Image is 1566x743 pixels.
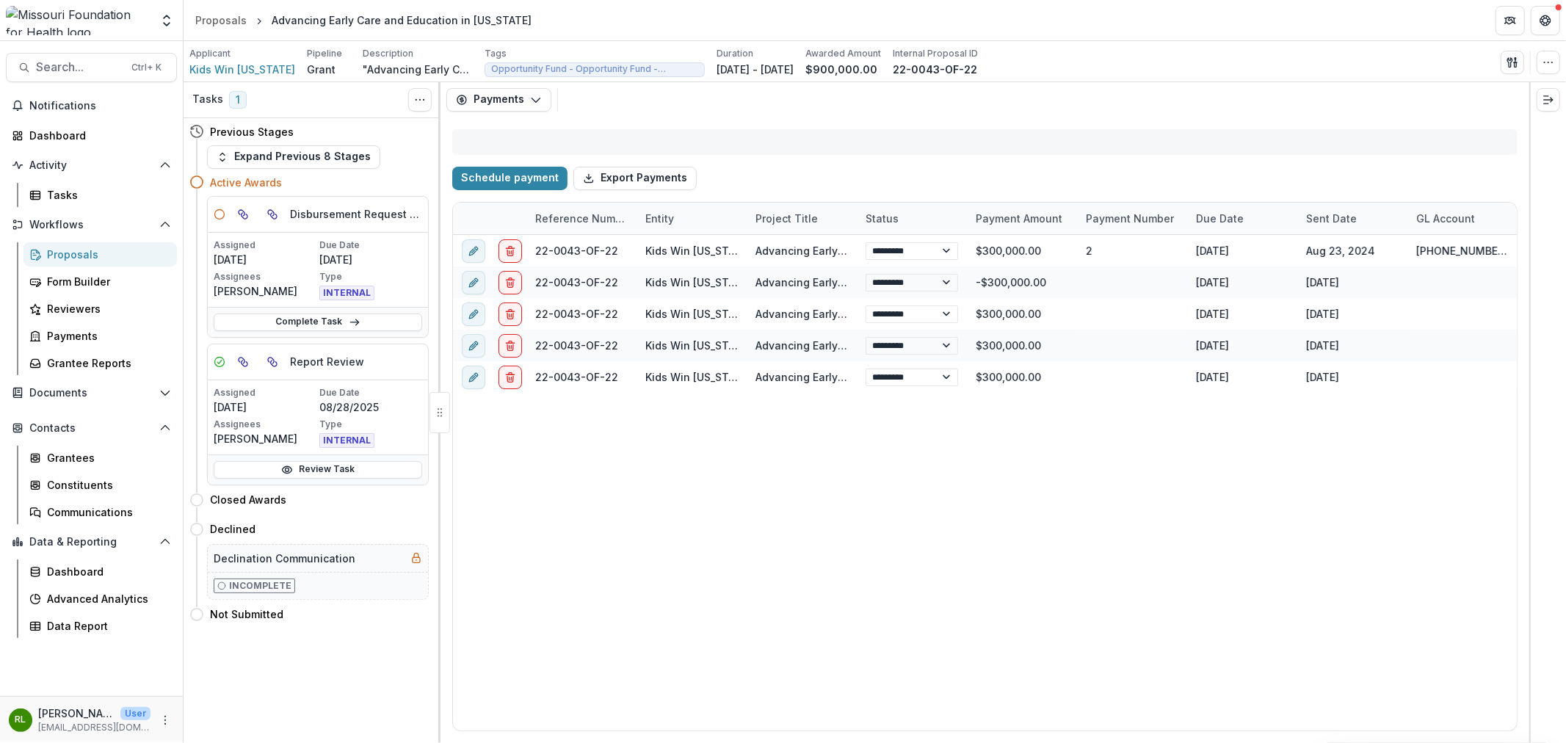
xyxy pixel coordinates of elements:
p: [DATE] [214,252,316,267]
a: Grantees [23,446,177,470]
button: Expand right [1537,88,1560,112]
h5: Declination Communication [214,551,355,566]
h5: Report Review [290,354,364,369]
div: Proposals [47,247,165,262]
a: Form Builder [23,269,177,294]
button: Payments [446,88,551,112]
div: 2 [1086,243,1092,258]
button: delete [499,302,522,325]
div: 22-0043-OF-22 [535,338,618,353]
p: [PERSON_NAME] [214,431,316,446]
div: 22-0043-OF-22 [535,275,618,290]
p: Internal Proposal ID [893,47,978,60]
h4: Active Awards [210,175,282,190]
p: Due Date [319,386,422,399]
p: Applicant [189,47,231,60]
a: Grantee Reports [23,351,177,375]
div: GL Account [1407,203,1518,234]
div: Reference Number [526,203,637,234]
div: Tasks [47,187,165,203]
p: Type [319,418,422,431]
button: Expand Previous 8 Stages [207,145,380,169]
p: Description [363,47,413,60]
div: Payment Number [1077,203,1187,234]
p: [PERSON_NAME] [38,706,115,721]
p: [EMAIL_ADDRESS][DOMAIN_NAME] [38,721,151,734]
div: Sent Date [1297,203,1407,234]
div: $300,000.00 [967,235,1077,267]
button: edit [462,270,485,294]
h3: Tasks [192,93,223,106]
div: Payment Amount [967,211,1071,226]
div: [DATE] [1187,235,1297,267]
h4: Declined [210,521,255,537]
p: Duration [717,47,753,60]
div: $300,000.00 [967,330,1077,361]
button: delete [499,270,522,294]
div: Payment Amount [967,203,1077,234]
p: Due Date [319,239,422,252]
a: Advancing Early Care and Education in [US_STATE] [755,371,1015,383]
div: Communications [47,504,165,520]
button: edit [462,333,485,357]
div: Project Title [747,203,857,234]
p: Assignees [214,270,316,283]
button: edit [462,302,485,325]
p: Type [319,270,422,283]
p: Assignees [214,418,316,431]
div: Payments [47,328,165,344]
div: Status [857,203,967,234]
div: Entity [637,211,683,226]
a: Dashboard [23,559,177,584]
img: Missouri Foundation for Health logo [6,6,151,35]
div: Status [857,211,907,226]
a: Kids Win [US_STATE] [645,339,751,352]
h5: Disbursement Request - Grants [290,206,422,222]
p: Grant [307,62,336,77]
h4: Closed Awards [210,492,286,507]
a: Advanced Analytics [23,587,177,611]
button: Open Activity [6,153,177,177]
div: Ctrl + K [128,59,164,76]
a: Review Task [214,461,422,479]
div: Project Title [747,211,827,226]
div: Due Date [1187,203,1297,234]
button: Open Workflows [6,213,177,236]
span: INTERNAL [319,433,374,448]
a: Kids Win [US_STATE] [189,62,295,77]
div: [DATE] [1297,330,1407,361]
button: Parent task [231,203,255,226]
span: Search... [36,60,123,74]
p: Incomplete [229,579,291,592]
div: [DATE] [1297,361,1407,393]
div: Dashboard [47,564,165,579]
div: Reviewers [47,301,165,316]
button: Toggle View Cancelled Tasks [408,88,432,112]
button: Partners [1496,6,1525,35]
div: 22-0043-OF-22 [535,306,618,322]
h4: Previous Stages [210,124,294,139]
p: Awarded Amount [805,47,881,60]
div: Grantees [47,450,165,465]
a: Complete Task [214,313,422,331]
div: Constituents [47,477,165,493]
button: delete [499,365,522,388]
button: Notifications [6,94,177,117]
div: Proposals [195,12,247,28]
span: 1 [229,91,247,109]
button: View dependent tasks [261,203,284,226]
span: Data & Reporting [29,536,153,548]
button: delete [499,333,522,357]
button: edit [462,239,485,262]
div: Entity [637,203,747,234]
a: Kids Win [US_STATE] [645,371,751,383]
button: More [156,711,174,729]
div: Dashboard [29,128,165,143]
a: Kids Win [US_STATE] [645,308,751,320]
